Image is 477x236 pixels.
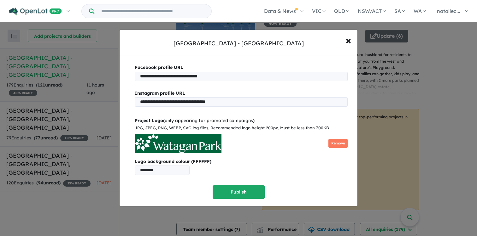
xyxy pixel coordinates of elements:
b: Project Logo [135,118,163,123]
img: Watagan%20Park%20Estate%20-%20Cooranbong%20Logo.jpg [135,134,221,153]
div: [GEOGRAPHIC_DATA] - [GEOGRAPHIC_DATA] [174,39,304,48]
span: × [345,33,351,47]
span: nataliec... [437,8,460,14]
b: Logo background colour (FFFFFF) [135,158,348,166]
div: JPG, JPEG, PNG, WEBP, SVG log files. Recommended logo height 200px. Must be less than 300KB [135,125,348,132]
button: Remove [328,139,348,148]
b: Facebook profile URL [135,65,183,70]
b: Instagram profile URL [135,90,185,96]
img: Openlot PRO Logo White [9,8,62,15]
div: (only appearing for promoted campaigns) [135,117,348,125]
button: Publish [213,185,265,199]
input: Try estate name, suburb, builder or developer [96,4,210,18]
